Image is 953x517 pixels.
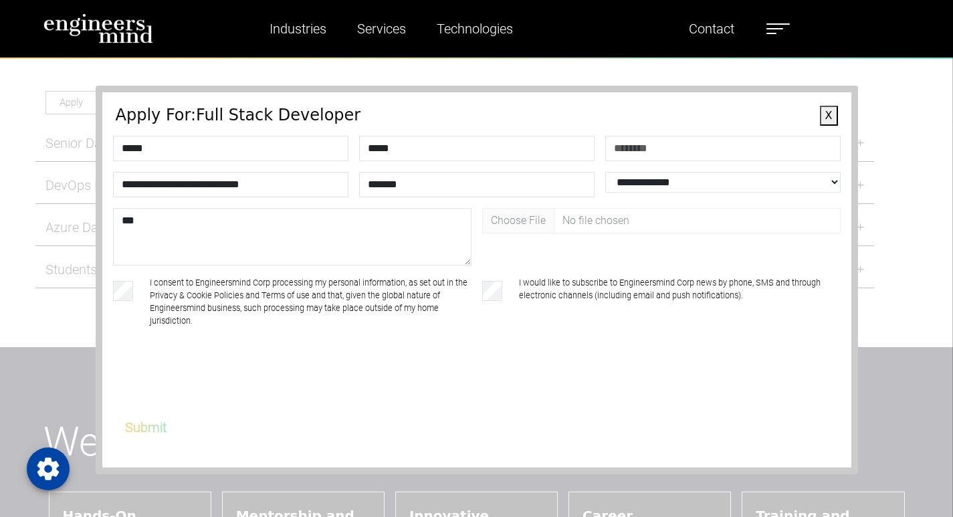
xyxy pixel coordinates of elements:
label: I would like to subscribe to Engineersmind Corp news by phone, SMS and through electronic channel... [519,276,841,328]
label: I consent to Engineersmind Corp processing my personal information, as set out in the Privacy & C... [150,276,471,328]
button: X [820,106,838,126]
button: Submit [108,413,184,441]
a: Services [352,13,411,44]
a: Technologies [431,13,518,44]
iframe: reCAPTCHA [116,361,319,413]
a: Industries [264,13,332,44]
a: Contact [683,13,740,44]
h4: Apply For: Full Stack Developer [116,106,838,125]
img: logo [43,13,154,43]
